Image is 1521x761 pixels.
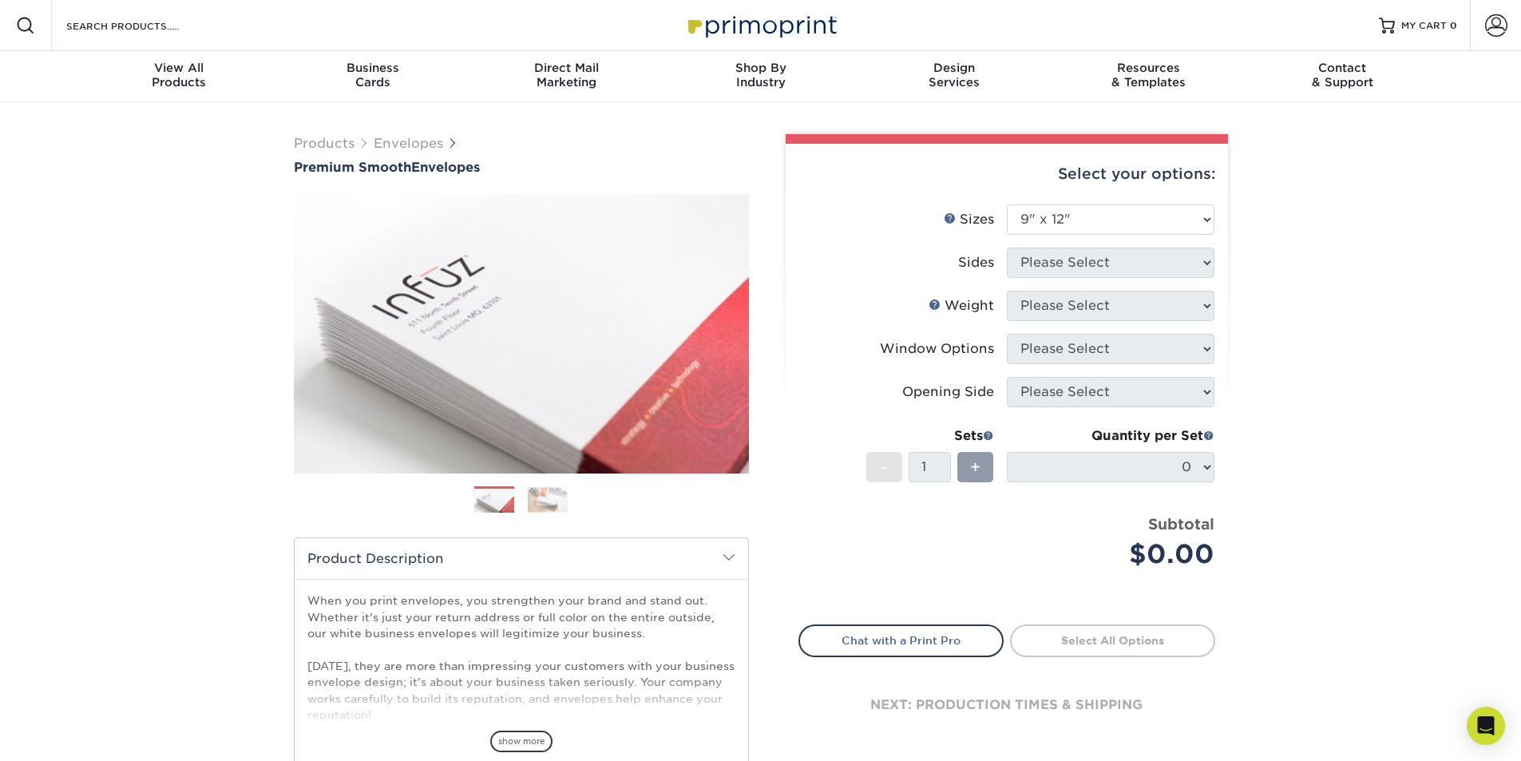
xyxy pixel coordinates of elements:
[65,16,220,35] input: SEARCH PRODUCTS.....
[469,61,663,89] div: Marketing
[82,61,276,89] div: Products
[858,61,1052,75] span: Design
[1010,624,1215,656] a: Select All Options
[798,624,1004,656] a: Chat with a Print Pro
[858,51,1052,102] a: DesignServices
[294,160,411,175] span: Premium Smooth
[294,136,355,151] a: Products
[294,160,749,175] a: Premium SmoothEnvelopes
[798,144,1215,204] div: Select your options:
[474,487,514,515] img: Envelopes 01
[294,160,749,175] h1: Envelopes
[958,253,994,272] div: Sides
[902,382,994,402] div: Opening Side
[858,61,1052,89] div: Services
[880,339,994,359] div: Window Options
[866,426,994,446] div: Sets
[4,712,136,755] iframe: Google Customer Reviews
[1246,61,1440,89] div: & Support
[881,455,888,479] span: -
[1007,426,1214,446] div: Quantity per Set
[970,455,980,479] span: +
[1052,61,1246,75] span: Resources
[1467,707,1505,745] div: Open Intercom Messenger
[469,61,663,75] span: Direct Mail
[1450,20,1457,31] span: 0
[681,8,841,42] img: Primoprint
[1246,61,1440,75] span: Contact
[528,487,568,512] img: Envelopes 02
[929,296,994,315] div: Weight
[1148,515,1214,533] strong: Subtotal
[663,61,858,75] span: Shop By
[275,61,469,75] span: Business
[275,61,469,89] div: Cards
[663,61,858,89] div: Industry
[1246,51,1440,102] a: Contact& Support
[275,51,469,102] a: BusinessCards
[490,731,553,752] span: show more
[294,176,749,491] img: Premium Smooth 01
[82,51,276,102] a: View AllProducts
[1019,535,1214,573] div: $0.00
[944,210,994,229] div: Sizes
[1401,19,1447,33] span: MY CART
[798,657,1215,753] div: next: production times & shipping
[374,136,443,151] a: Envelopes
[295,538,748,579] h2: Product Description
[1052,61,1246,89] div: & Templates
[1052,51,1246,102] a: Resources& Templates
[663,51,858,102] a: Shop ByIndustry
[82,61,276,75] span: View All
[469,51,663,102] a: Direct MailMarketing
